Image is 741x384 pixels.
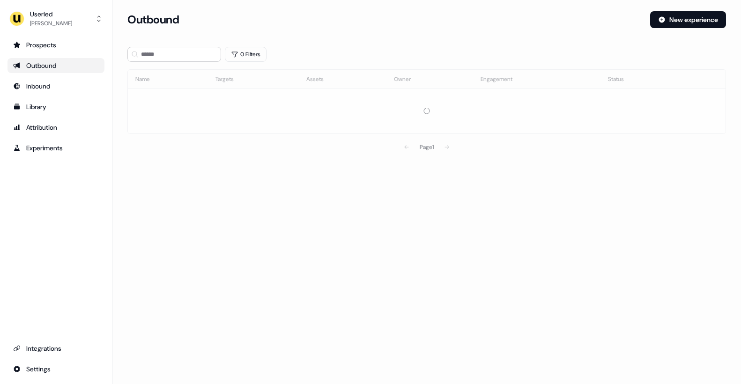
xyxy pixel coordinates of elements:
[7,79,104,94] a: Go to Inbound
[13,344,99,353] div: Integrations
[7,99,104,114] a: Go to templates
[7,37,104,52] a: Go to prospects
[13,364,99,374] div: Settings
[225,47,267,62] button: 0 Filters
[7,58,104,73] a: Go to outbound experience
[13,102,99,111] div: Library
[13,61,99,70] div: Outbound
[7,7,104,30] button: Userled[PERSON_NAME]
[13,40,99,50] div: Prospects
[7,341,104,356] a: Go to integrations
[30,19,72,28] div: [PERSON_NAME]
[127,13,179,27] h3: Outbound
[650,11,726,28] button: New experience
[30,9,72,19] div: Userled
[13,81,99,91] div: Inbound
[7,140,104,155] a: Go to experiments
[7,362,104,377] a: Go to integrations
[13,143,99,153] div: Experiments
[7,120,104,135] a: Go to attribution
[13,123,99,132] div: Attribution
